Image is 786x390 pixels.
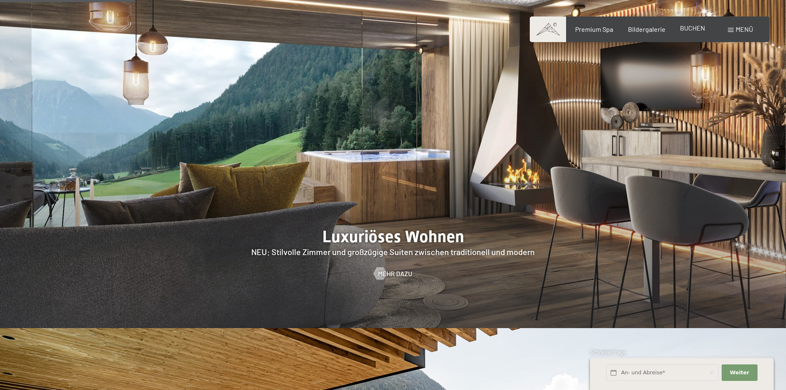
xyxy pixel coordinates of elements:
span: Weiter [730,369,749,376]
button: Weiter [722,364,757,381]
span: Menü [736,25,753,33]
a: BUCHEN [680,24,705,32]
a: Premium Spa [575,25,613,33]
span: Schnellanfrage [590,349,626,355]
a: Bildergalerie [628,25,666,33]
span: Mehr dazu [378,269,412,278]
a: Mehr dazu [374,269,412,278]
